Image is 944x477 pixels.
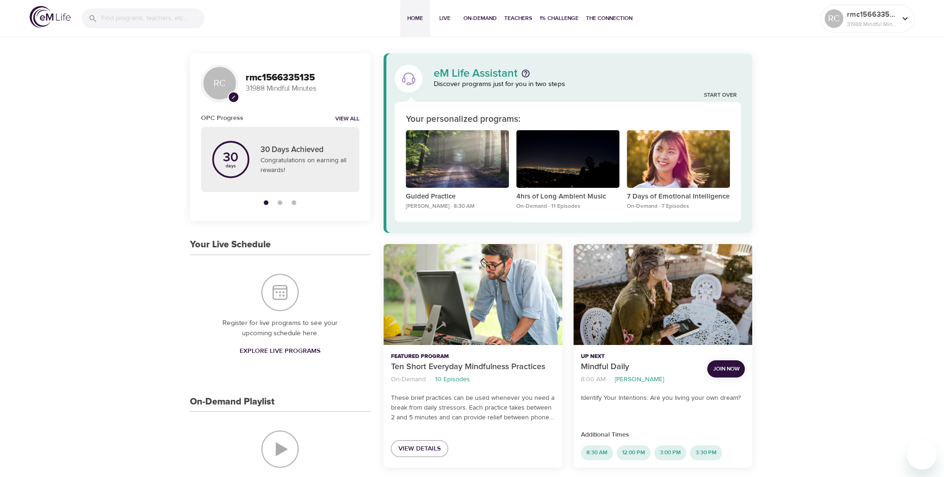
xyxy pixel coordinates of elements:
a: View Details [391,440,448,457]
p: Discover programs just for you in two steps [434,79,742,90]
span: Teachers [504,13,532,23]
p: 31988 Mindful Minutes [847,20,896,28]
span: Explore Live Programs [240,345,320,357]
button: Mindful Daily [573,244,752,345]
nav: breadcrumb [391,373,555,386]
p: 10 Episodes [435,375,470,384]
p: 31988 Mindful Minutes [246,83,359,94]
h6: OPC Progress [201,113,243,123]
p: On-Demand · 7 Episodes [627,202,730,211]
div: 3:00 PM [654,445,686,460]
span: Live [434,13,456,23]
p: Featured Program [391,352,555,361]
p: [PERSON_NAME] [615,375,664,384]
li: · [430,373,431,386]
input: Find programs, teachers, etc... [101,8,204,28]
p: 7 Days of Emotional Intelligence [627,192,730,202]
img: On-Demand Playlist [261,431,299,468]
p: [PERSON_NAME] · 8:30 AM [406,202,509,211]
p: Mindful Daily [581,361,700,373]
button: Join Now [707,360,745,378]
p: Identify Your Intentions: Are you living your own dream? [581,393,745,403]
li: · [609,373,611,386]
div: RC [201,65,238,102]
p: 30 [223,151,238,164]
div: 12:00 PM [617,445,651,460]
span: 8:30 AM [581,449,613,457]
button: 4hrs of Long Ambient Music [516,130,619,192]
div: 8:30 AM [581,445,613,460]
p: eM Life Assistant [434,68,518,79]
h3: rmc1566335135 [246,73,359,83]
p: rmc1566335135 [847,9,896,20]
a: Start Over [703,92,736,99]
p: These brief practices can be used whenever you need a break from daily stressors. Each practice t... [391,393,555,423]
p: Ten Short Everyday Mindfulness Practices [391,361,555,373]
nav: breadcrumb [581,373,700,386]
iframe: Button to launch messaging window [907,440,937,470]
h3: On-Demand Playlist [190,397,274,407]
p: Your personalized programs: [406,113,521,126]
p: days [223,164,238,168]
img: Your Live Schedule [261,274,299,311]
span: Home [404,13,426,23]
a: Explore Live Programs [236,343,324,360]
p: Up Next [581,352,700,361]
img: eM Life Assistant [401,71,416,86]
span: View Details [398,443,441,455]
p: 8:00 AM [581,375,605,384]
span: On-Demand [463,13,497,23]
span: Join Now [713,364,739,374]
span: 1% Challenge [540,13,579,23]
a: View all notifications [335,115,359,123]
p: 4hrs of Long Ambient Music [516,192,619,202]
button: Guided Practice [406,130,509,192]
p: Additional Times [581,430,745,440]
p: On-Demand [391,375,426,384]
h3: Your Live Schedule [190,239,271,250]
p: Guided Practice [406,192,509,202]
button: 7 Days of Emotional Intelligence [627,130,730,192]
span: 3:00 PM [654,449,686,457]
div: RC [825,9,843,28]
span: 12:00 PM [617,449,651,457]
button: Ten Short Everyday Mindfulness Practices [384,244,562,345]
span: The Connection [586,13,632,23]
div: 3:30 PM [690,445,722,460]
p: On-Demand · 11 Episodes [516,202,619,211]
p: 30 Days Achieved [260,144,348,156]
p: Register for live programs to see your upcoming schedule here. [208,318,352,339]
img: logo [30,6,71,28]
span: 3:30 PM [690,449,722,457]
p: Congratulations on earning all rewards! [260,156,348,175]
